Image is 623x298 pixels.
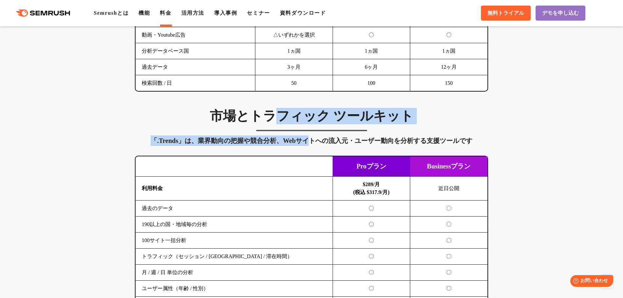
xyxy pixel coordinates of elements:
[333,217,410,233] td: 〇
[333,249,410,265] td: 〇
[333,75,410,91] td: 100
[410,217,488,233] td: 〇
[280,10,326,16] a: 資料ダウンロード
[487,10,524,17] span: 無料トライアル
[255,43,333,59] td: 1ヵ国
[94,10,129,16] a: Semrushとは
[410,281,488,297] td: 〇
[136,201,333,217] td: 過去のデータ
[136,27,255,43] td: 動画・Youtube広告
[410,43,488,59] td: 1ヵ国
[333,27,410,43] td: 〇
[136,249,333,265] td: トラフィック（セッション / [GEOGRAPHIC_DATA] / 滞在時間）
[410,201,488,217] td: 〇
[410,177,488,201] td: 近日公開
[542,10,579,17] span: デモを申し込む
[160,10,171,16] a: 料金
[247,10,270,16] a: セミナー
[410,27,488,43] td: 〇
[255,27,333,43] td: △いずれかを選択
[536,6,585,21] a: デモを申し込む
[410,265,488,281] td: 〇
[214,10,237,16] a: 導入事例
[353,182,390,195] b: $289/月 (税込 $317.9/月)
[136,59,255,75] td: 過去データ
[136,43,255,59] td: 分析データベース国
[136,217,333,233] td: 190以上の国・地域毎の分析
[181,10,204,16] a: 活用方法
[410,249,488,265] td: 〇
[333,59,410,75] td: 6ヶ月
[333,43,410,59] td: 1ヵ国
[410,156,488,177] td: Businessプラン
[136,265,333,281] td: 月 / 週 / 日 単位の分析
[565,272,616,291] iframe: Help widget launcher
[481,6,531,21] a: 無料トライアル
[410,75,488,91] td: 150
[333,281,410,297] td: 〇
[135,108,488,124] h3: 市場とトラフィック ツールキット
[135,135,488,146] div: 「.Trends」は、業界動向の把握や競合分析、Webサイトへの流入元・ユーザー動向を分析する支援ツールです
[136,233,333,249] td: 100サイト一括分析
[333,156,410,177] td: Proプラン
[410,59,488,75] td: 12ヶ月
[333,201,410,217] td: 〇
[410,233,488,249] td: 〇
[255,59,333,75] td: 3ヶ月
[136,75,255,91] td: 検索回数 / 日
[136,281,333,297] td: ユーザー属性（年齢 / 性別）
[333,233,410,249] td: 〇
[138,10,150,16] a: 機能
[255,75,333,91] td: 50
[142,185,163,191] b: 利用料金
[333,265,410,281] td: 〇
